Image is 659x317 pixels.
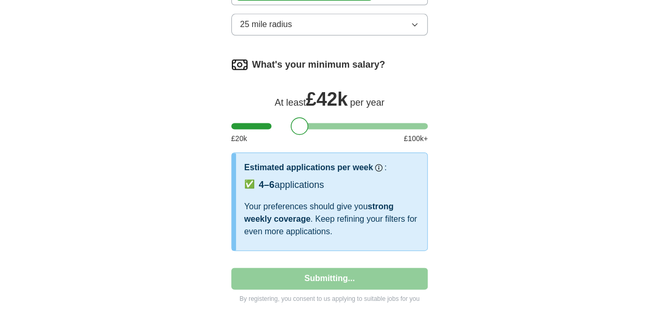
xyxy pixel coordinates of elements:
h3: : [384,161,387,174]
span: £ 42k [306,88,347,110]
div: applications [259,178,324,192]
div: Your preferences should give you . Keep refining your filters for even more applications. [244,200,419,238]
button: 25 mile radius [231,14,428,35]
span: 25 mile radius [240,18,292,31]
label: What's your minimum salary? [252,58,385,72]
span: £ 20 k [231,133,247,144]
button: Submitting... [231,268,428,289]
p: By registering, you consent to us applying to suitable jobs for you [231,294,428,303]
img: salary.png [231,56,248,73]
h3: Estimated applications per week [244,161,373,174]
span: At least [275,97,306,108]
span: ✅ [244,178,255,191]
span: per year [350,97,384,108]
span: 4–6 [259,180,275,190]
